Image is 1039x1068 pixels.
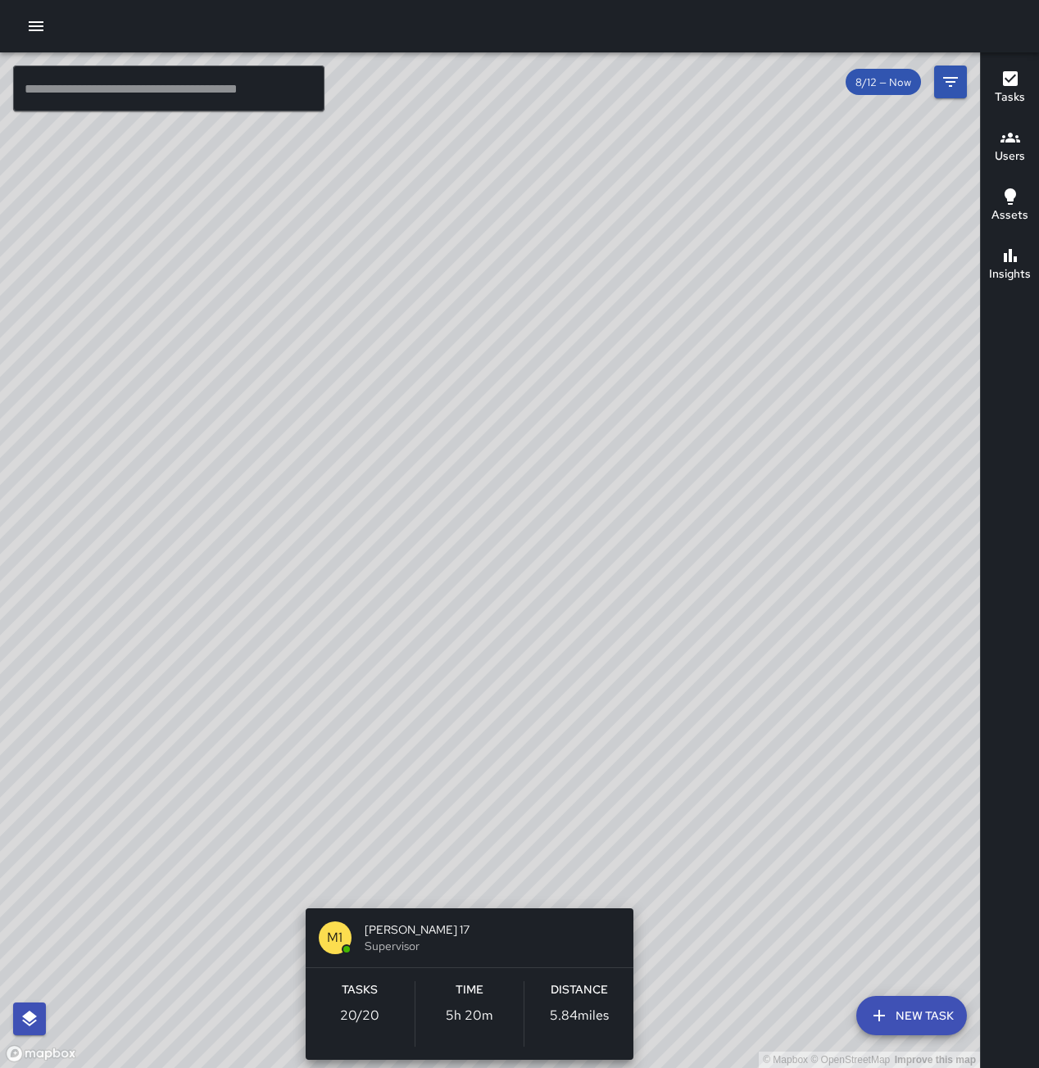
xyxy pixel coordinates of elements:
[991,206,1028,224] h6: Assets
[981,236,1039,295] button: Insights
[340,1006,379,1025] p: 20 / 20
[981,177,1039,236] button: Assets
[995,147,1025,165] h6: Users
[551,981,608,999] h6: Distance
[306,908,633,1060] button: M1[PERSON_NAME] 17SupervisorTasks20/20Time5h 20mDistance5.84miles
[365,938,620,954] span: Supervisor
[342,981,378,999] h6: Tasks
[856,996,967,1035] button: New Task
[934,66,967,98] button: Filters
[365,921,620,938] span: [PERSON_NAME] 17
[446,1006,493,1025] p: 5h 20m
[981,118,1039,177] button: Users
[981,59,1039,118] button: Tasks
[456,981,483,999] h6: Time
[846,75,921,89] span: 8/12 — Now
[995,88,1025,106] h6: Tasks
[550,1006,609,1025] p: 5.84 miles
[327,928,343,948] p: M1
[989,265,1031,283] h6: Insights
